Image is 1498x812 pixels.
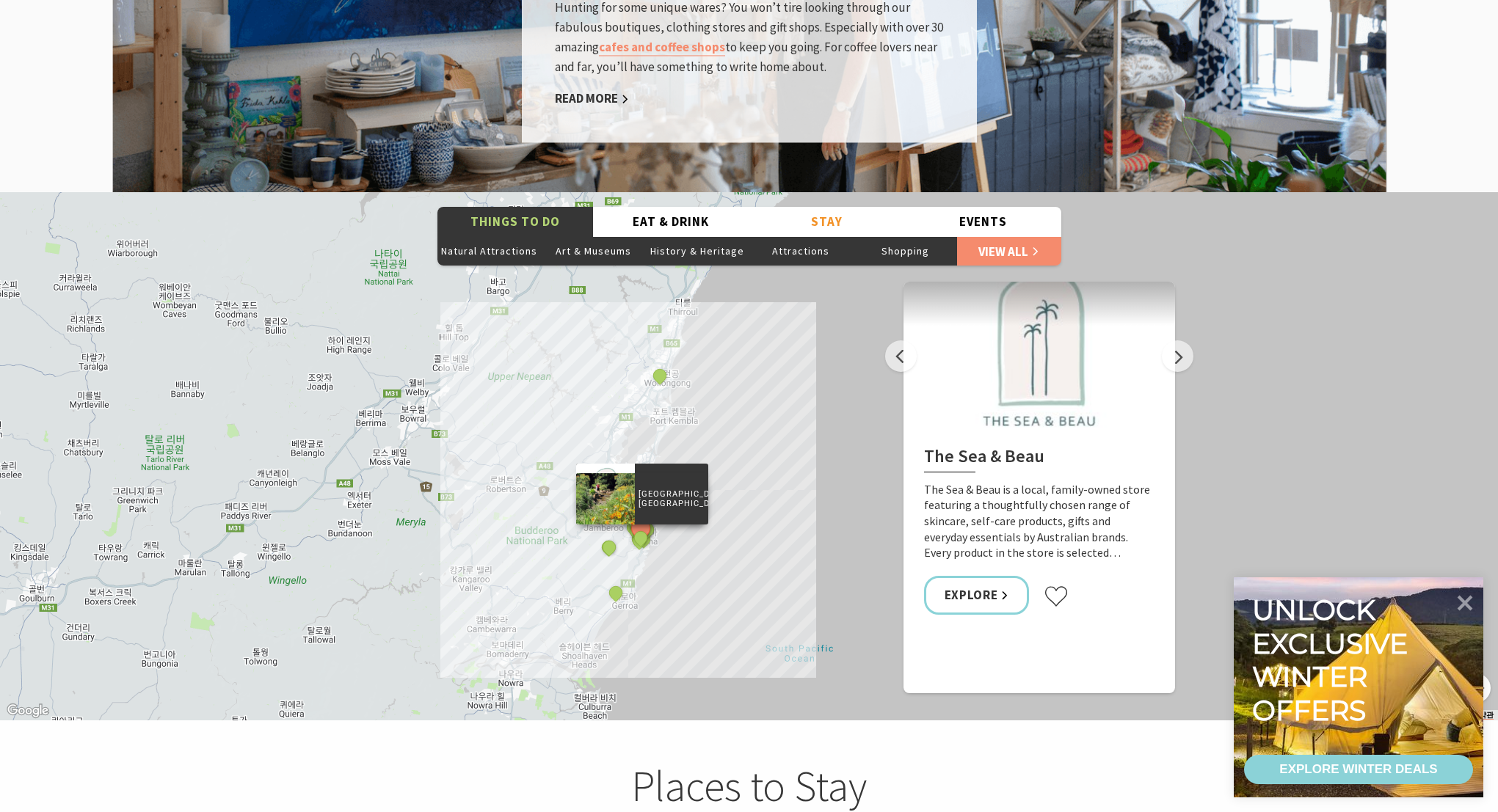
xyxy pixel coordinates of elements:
[555,91,629,108] a: Read More
[437,207,594,237] button: Things To Do
[599,40,725,56] a: cafes and coffee shops
[437,236,542,266] button: Natural Attractions
[606,583,625,602] button: See detail about Surf Camp Australia
[1252,593,1414,727] div: Unlock exclusive winter offers
[645,236,749,266] button: History & Heritage
[593,207,749,237] button: Eat & Drink
[853,236,957,266] button: Shopping
[650,367,669,386] button: See detail about Miss Zoe's School of Dance
[635,487,708,511] p: [GEOGRAPHIC_DATA], [GEOGRAPHIC_DATA]
[4,701,52,720] img: Google
[924,576,1030,615] a: Explore
[1044,585,1069,607] button: Click to favourite The Sea & Beau
[631,528,650,547] button: See detail about Bonaira Native Gardens, Kiama
[924,482,1155,561] p: The Sea & Beau is a local, family-owned store featuring a thoughtfully chosen range of skincare, ...
[924,446,1155,472] h2: The Sea & Beau
[4,701,52,720] a: Google 지도에서 이 지역 열기(새 창으로 열림)
[1162,340,1193,372] button: Next
[957,236,1061,266] a: View All
[749,236,854,266] button: Attractions
[1279,755,1437,784] div: EXPLORE WINTER DEALS
[885,340,917,372] button: Previous
[599,538,618,557] button: See detail about Saddleback Mountain Lookout, Kiama
[541,236,645,266] button: Art & Museums
[749,207,906,237] button: Stay
[1244,755,1473,784] a: EXPLORE WINTER DEALS
[905,207,1061,237] button: Events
